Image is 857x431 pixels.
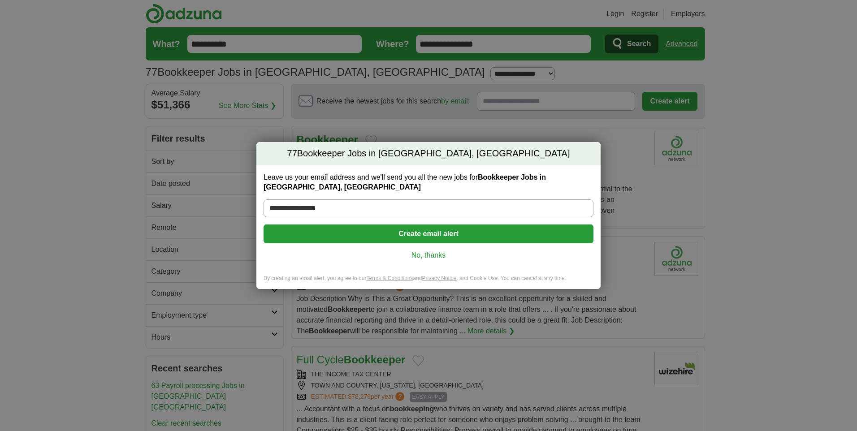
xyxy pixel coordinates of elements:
div: By creating an email alert, you agree to our and , and Cookie Use. You can cancel at any time. [256,275,601,289]
a: Privacy Notice [422,275,457,281]
strong: Bookkeeper Jobs in [GEOGRAPHIC_DATA], [GEOGRAPHIC_DATA] [264,173,546,191]
a: No, thanks [271,250,586,260]
label: Leave us your email address and we'll send you all the new jobs for [264,172,593,192]
button: Create email alert [264,224,593,243]
span: 77 [287,147,297,160]
h2: Bookkeeper Jobs in [GEOGRAPHIC_DATA], [GEOGRAPHIC_DATA] [256,142,601,165]
a: Terms & Conditions [366,275,413,281]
